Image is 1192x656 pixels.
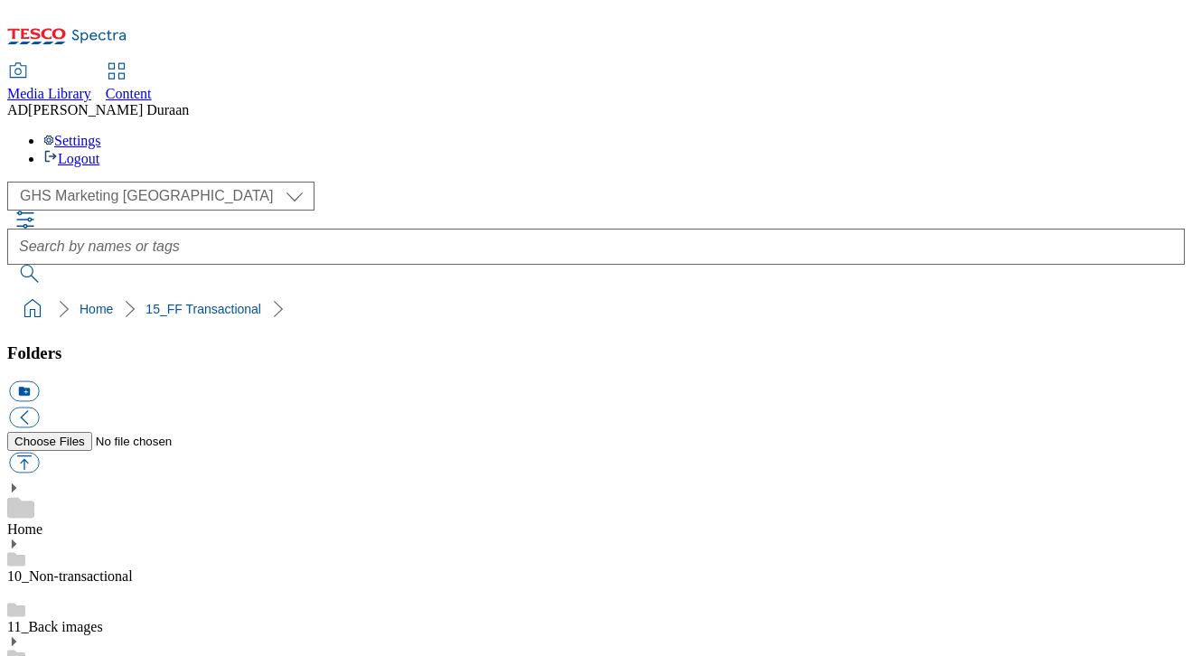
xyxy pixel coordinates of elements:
a: home [18,295,47,323]
input: Search by names or tags [7,229,1185,265]
a: Settings [43,133,101,148]
a: Logout [43,151,99,166]
span: AD [7,102,28,117]
span: Content [106,86,152,101]
a: Home [80,302,113,316]
a: Content [106,64,152,102]
a: 15_FF Transactional [145,302,261,316]
a: 10_Non-transactional [7,568,133,584]
a: Media Library [7,64,91,102]
a: 11_Back images [7,619,103,634]
nav: breadcrumb [7,292,1185,326]
span: Media Library [7,86,91,101]
a: Home [7,521,42,537]
span: [PERSON_NAME] Duraan [28,102,189,117]
h3: Folders [7,343,1185,363]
